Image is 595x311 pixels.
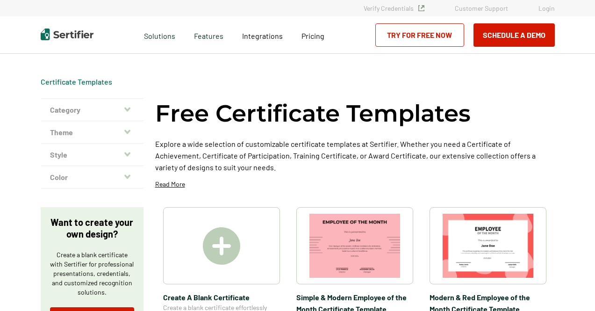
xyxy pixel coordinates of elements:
[163,291,280,303] span: Create A Blank Certificate
[41,77,112,86] a: Certificate Templates
[41,77,112,87] div: Breadcrumb
[418,5,424,11] img: Verified
[41,166,143,188] button: Color
[301,29,324,41] a: Pricing
[41,144,143,166] button: Style
[455,4,508,12] a: Customer Support
[50,217,134,240] p: Want to create your own design?
[194,29,223,41] span: Features
[242,29,283,41] a: Integrations
[309,214,400,278] img: Simple & Modern Employee of the Month Certificate Template
[364,4,424,12] a: Verify Credentials
[155,180,185,189] p: Read More
[41,77,112,87] span: Certificate Templates
[155,138,555,173] p: Explore a wide selection of customizable certificate templates at Sertifier. Whether you need a C...
[155,98,471,129] h1: Free Certificate Templates
[41,29,93,40] img: Sertifier | Digital Credentialing Platform
[203,227,240,265] img: Create A Blank Certificate
[41,121,143,144] button: Theme
[41,99,143,121] button: Category
[538,4,555,12] a: Login
[375,23,464,47] a: Try for Free Now
[50,250,134,297] p: Create a blank certificate with Sertifier for professional presentations, credentials, and custom...
[301,31,324,40] span: Pricing
[144,29,175,41] span: Solutions
[242,31,283,40] span: Integrations
[443,214,533,278] img: Modern & Red Employee of the Month Certificate Template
